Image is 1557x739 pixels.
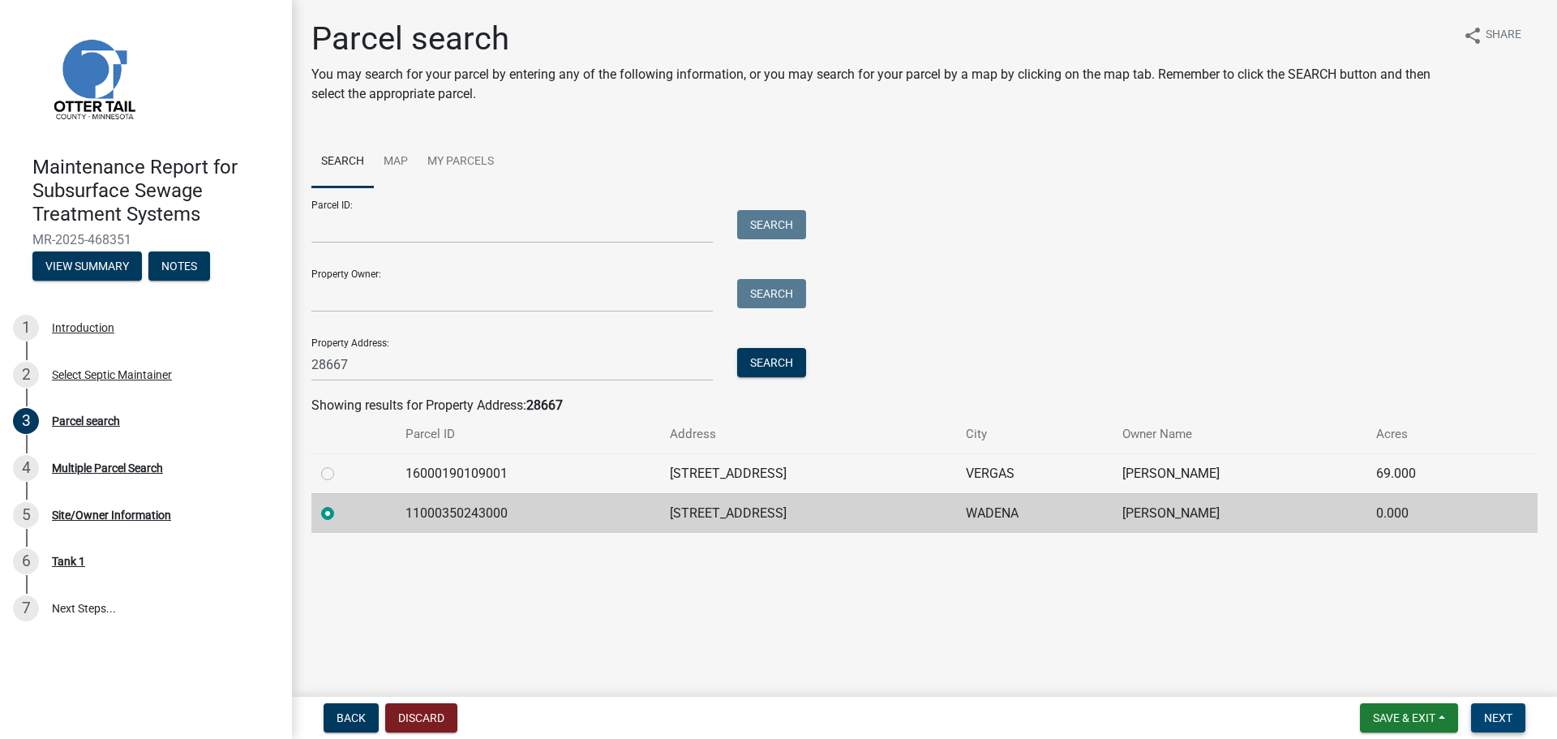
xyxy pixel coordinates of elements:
[13,548,39,574] div: 6
[1366,415,1495,453] th: Acres
[148,261,210,274] wm-modal-confirm: Notes
[311,136,374,188] a: Search
[1463,26,1482,45] i: share
[13,408,39,434] div: 3
[1373,711,1435,724] span: Save & Exit
[324,703,379,733] button: Back
[660,453,956,493] td: [STREET_ADDRESS]
[737,279,806,308] button: Search
[956,415,1113,453] th: City
[1113,453,1366,493] td: [PERSON_NAME]
[737,348,806,377] button: Search
[13,455,39,481] div: 4
[1486,26,1521,45] span: Share
[956,493,1113,533] td: WADENA
[311,396,1538,415] div: Showing results for Property Address:
[418,136,504,188] a: My Parcels
[13,362,39,388] div: 2
[311,19,1450,58] h1: Parcel search
[1366,453,1495,493] td: 69.000
[52,415,120,427] div: Parcel search
[374,136,418,188] a: Map
[385,703,457,733] button: Discard
[396,453,660,493] td: 16000190109001
[52,509,171,521] div: Site/Owner Information
[13,315,39,341] div: 1
[1113,415,1366,453] th: Owner Name
[1366,493,1495,533] td: 0.000
[526,397,563,413] strong: 28667
[52,462,163,474] div: Multiple Parcel Search
[1113,493,1366,533] td: [PERSON_NAME]
[52,369,172,380] div: Select Septic Maintainer
[1450,19,1534,51] button: shareShare
[32,232,259,247] span: MR-2025-468351
[396,493,660,533] td: 11000350243000
[13,595,39,621] div: 7
[148,251,210,281] button: Notes
[32,251,142,281] button: View Summary
[52,556,85,567] div: Tank 1
[660,493,956,533] td: [STREET_ADDRESS]
[337,711,366,724] span: Back
[956,453,1113,493] td: VERGAS
[311,65,1450,104] p: You may search for your parcel by entering any of the following information, or you may search fo...
[1471,703,1525,733] button: Next
[32,261,142,274] wm-modal-confirm: Summary
[32,156,279,226] h4: Maintenance Report for Subsurface Sewage Treatment Systems
[32,17,154,139] img: Otter Tail County, Minnesota
[1484,711,1512,724] span: Next
[13,502,39,528] div: 5
[396,415,660,453] th: Parcel ID
[1360,703,1458,733] button: Save & Exit
[52,322,114,333] div: Introduction
[737,210,806,239] button: Search
[660,415,956,453] th: Address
